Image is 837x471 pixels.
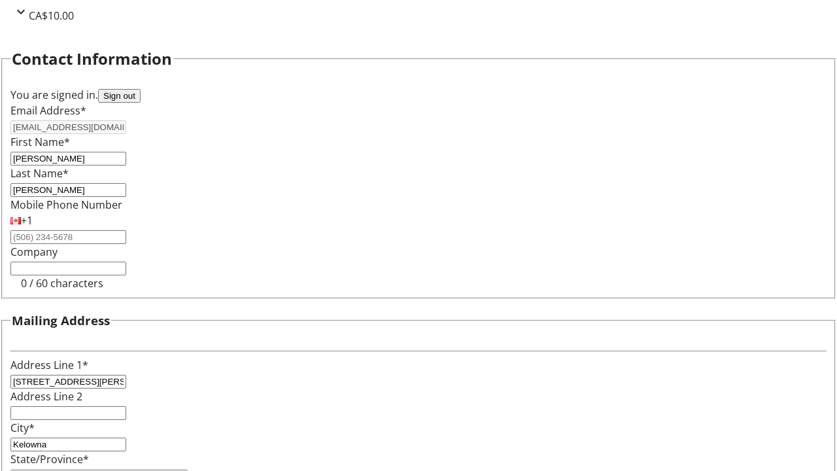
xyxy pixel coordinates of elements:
[12,47,172,71] h2: Contact Information
[10,452,89,466] label: State/Province*
[10,245,58,259] label: Company
[10,198,122,212] label: Mobile Phone Number
[10,135,70,149] label: First Name*
[10,166,69,181] label: Last Name*
[10,389,82,404] label: Address Line 2
[29,9,74,23] span: CA$10.00
[10,421,35,435] label: City*
[10,375,126,389] input: Address
[12,311,110,330] h3: Mailing Address
[21,276,103,290] tr-character-limit: 0 / 60 characters
[10,438,126,451] input: City
[10,87,827,103] div: You are signed in.
[10,358,88,372] label: Address Line 1*
[98,89,141,103] button: Sign out
[10,230,126,244] input: (506) 234-5678
[10,103,86,118] label: Email Address*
